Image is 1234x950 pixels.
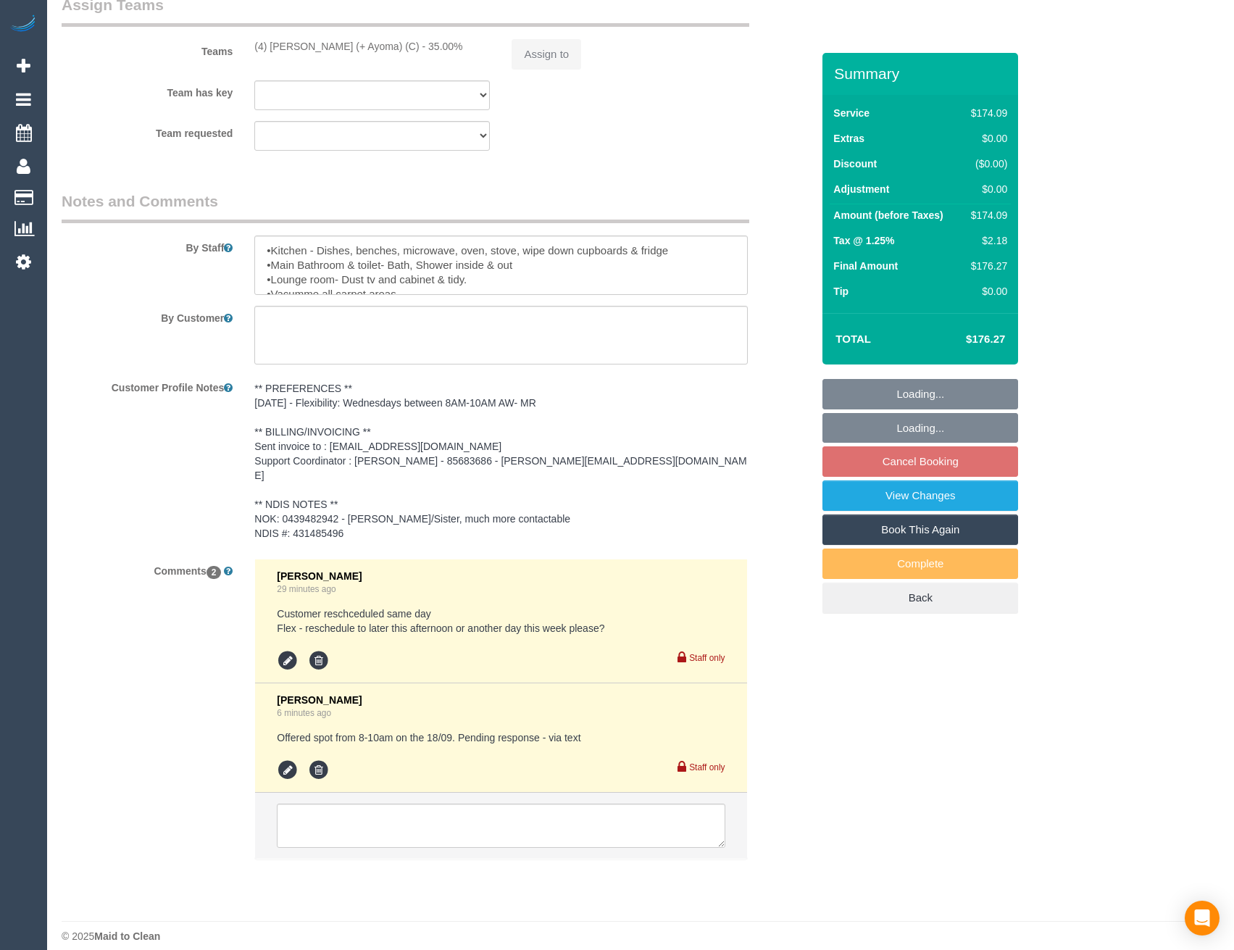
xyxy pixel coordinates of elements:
[689,653,725,663] small: Staff only
[965,106,1007,120] div: $174.09
[965,284,1007,299] div: $0.00
[822,583,1018,613] a: Back
[965,233,1007,248] div: $2.18
[51,306,243,325] label: By Customer
[833,259,898,273] label: Final Amount
[834,65,1011,82] h3: Summary
[51,39,243,59] label: Teams
[833,284,849,299] label: Tip
[277,570,362,582] span: [PERSON_NAME]
[277,694,362,706] span: [PERSON_NAME]
[51,236,243,255] label: By Staff
[965,259,1007,273] div: $176.27
[833,157,877,171] label: Discount
[277,730,725,745] pre: Offered spot from 8-10am on the 18/09. Pending response - via text
[833,233,894,248] label: Tax @ 1.25%
[277,584,335,594] a: 29 minutes ago
[965,157,1007,171] div: ($0.00)
[833,131,864,146] label: Extras
[922,333,1005,346] h4: $176.27
[822,480,1018,511] a: View Changes
[1185,901,1220,936] div: Open Intercom Messenger
[965,131,1007,146] div: $0.00
[94,930,160,942] strong: Maid to Clean
[965,208,1007,222] div: $174.09
[51,559,243,578] label: Comments
[833,182,889,196] label: Adjustment
[62,191,749,223] legend: Notes and Comments
[51,375,243,395] label: Customer Profile Notes
[277,708,331,718] a: 6 minutes ago
[254,381,747,541] pre: ** PREFERENCES ** [DATE] - Flexibility: Wednesdays between 8AM-10AM AW- MR ** BILLING/INVOICING *...
[822,514,1018,545] a: Book This Again
[835,333,871,345] strong: Total
[62,929,1220,943] div: © 2025
[254,39,490,54] div: (4) [PERSON_NAME] (+ Ayoma) (C) - 35.00%
[51,121,243,141] label: Team requested
[51,80,243,100] label: Team has key
[207,566,222,579] span: 2
[277,607,725,636] pre: Customer reschceduled same day Flex - reschedule to later this afternoon or another day this week...
[965,182,1007,196] div: $0.00
[833,106,870,120] label: Service
[9,14,38,35] img: Automaid Logo
[833,208,943,222] label: Amount (before Taxes)
[689,762,725,772] small: Staff only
